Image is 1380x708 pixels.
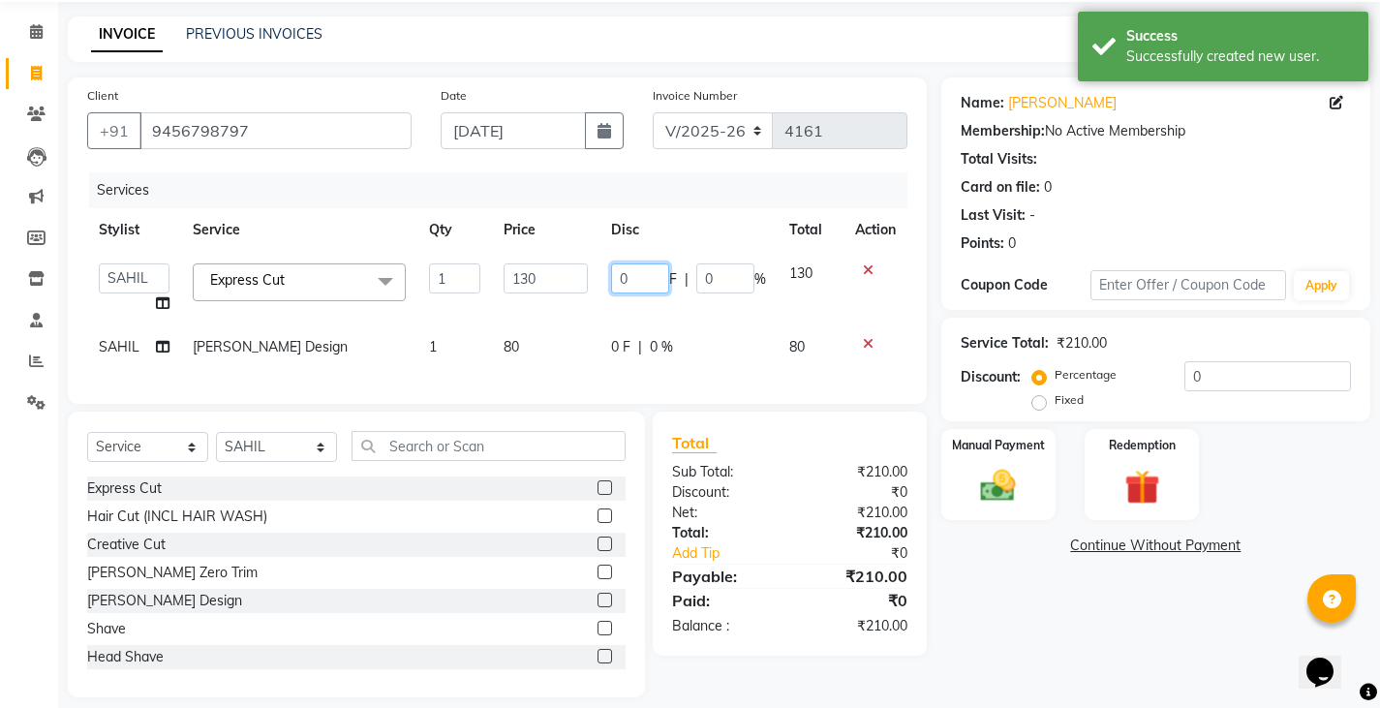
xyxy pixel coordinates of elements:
[1090,270,1286,300] input: Enter Offer / Coupon Code
[87,208,181,252] th: Stylist
[504,338,519,355] span: 80
[945,536,1366,556] a: Continue Without Payment
[1029,205,1035,226] div: -
[492,208,599,252] th: Price
[672,433,717,453] span: Total
[87,112,141,149] button: +91
[638,337,642,357] span: |
[417,208,491,252] th: Qty
[285,271,293,289] a: x
[843,208,907,252] th: Action
[969,466,1027,507] img: _cash.svg
[778,208,843,252] th: Total
[952,437,1045,454] label: Manual Payment
[87,647,164,667] div: Head Shave
[653,87,737,105] label: Invoice Number
[789,523,921,543] div: ₹210.00
[658,616,789,636] div: Balance :
[1299,631,1361,689] iframe: chat widget
[658,482,789,503] div: Discount:
[658,565,789,588] div: Payable:
[658,543,812,564] a: Add Tip
[658,589,789,612] div: Paid:
[789,589,921,612] div: ₹0
[1126,26,1354,46] div: Success
[961,177,1040,198] div: Card on file:
[91,17,163,52] a: INVOICE
[650,337,673,357] span: 0 %
[87,535,166,555] div: Creative Cut
[186,25,322,43] a: PREVIOUS INVOICES
[961,149,1037,169] div: Total Visits:
[789,482,921,503] div: ₹0
[429,338,437,355] span: 1
[789,616,921,636] div: ₹210.00
[1055,366,1117,384] label: Percentage
[961,333,1049,354] div: Service Total:
[1055,391,1084,409] label: Fixed
[1057,333,1107,354] div: ₹210.00
[789,264,813,282] span: 130
[87,563,258,583] div: [PERSON_NAME] Zero Trim
[658,523,789,543] div: Total:
[658,462,789,482] div: Sub Total:
[87,87,118,105] label: Client
[210,271,285,289] span: Express Cut
[961,233,1004,254] div: Points:
[789,565,921,588] div: ₹210.00
[812,543,922,564] div: ₹0
[789,462,921,482] div: ₹210.00
[1109,437,1176,454] label: Redemption
[1126,46,1354,67] div: Successfully created new user.
[611,337,630,357] span: 0 F
[87,478,162,499] div: Express Cut
[669,269,677,290] span: F
[139,112,412,149] input: Search by Name/Mobile/Email/Code
[352,431,626,461] input: Search or Scan
[87,591,242,611] div: [PERSON_NAME] Design
[961,367,1021,387] div: Discount:
[685,269,689,290] span: |
[441,87,467,105] label: Date
[1294,271,1349,300] button: Apply
[961,121,1045,141] div: Membership:
[181,208,417,252] th: Service
[961,121,1351,141] div: No Active Membership
[754,269,766,290] span: %
[1008,233,1016,254] div: 0
[1044,177,1052,198] div: 0
[87,507,267,527] div: Hair Cut (INCL HAIR WASH)
[87,619,126,639] div: Shave
[789,503,921,523] div: ₹210.00
[1114,466,1171,509] img: _gift.svg
[193,338,348,355] span: [PERSON_NAME] Design
[99,338,139,355] span: SAHIL
[89,172,922,208] div: Services
[961,275,1090,295] div: Coupon Code
[961,93,1004,113] div: Name:
[1008,93,1117,113] a: [PERSON_NAME]
[658,503,789,523] div: Net:
[961,205,1026,226] div: Last Visit:
[599,208,778,252] th: Disc
[789,338,805,355] span: 80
